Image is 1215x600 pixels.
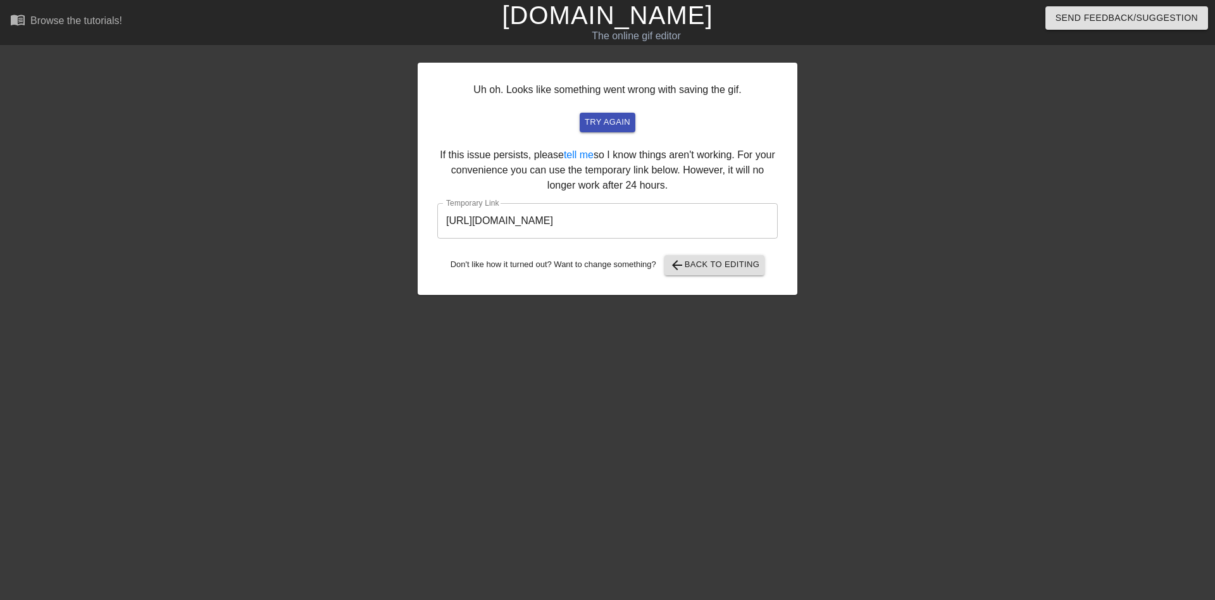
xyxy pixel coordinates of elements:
span: Back to Editing [670,258,760,273]
button: try again [580,113,635,132]
div: The online gif editor [411,28,861,44]
div: Don't like how it turned out? Want to change something? [437,255,778,275]
span: try again [585,115,630,130]
span: arrow_back [670,258,685,273]
div: Browse the tutorials! [30,15,122,26]
button: Back to Editing [664,255,765,275]
input: bare [437,203,778,239]
button: Send Feedback/Suggestion [1045,6,1208,30]
a: Browse the tutorials! [10,12,122,32]
a: [DOMAIN_NAME] [502,1,713,29]
span: menu_book [10,12,25,27]
span: Send Feedback/Suggestion [1056,10,1198,26]
a: tell me [564,149,594,160]
div: Uh oh. Looks like something went wrong with saving the gif. If this issue persists, please so I k... [418,63,797,295]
